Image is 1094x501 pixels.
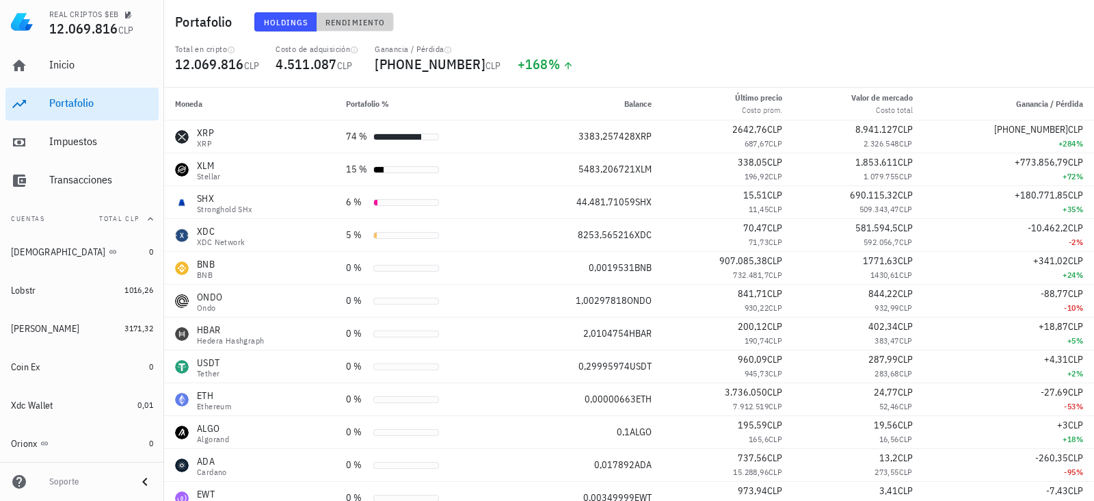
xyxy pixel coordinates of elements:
[1068,255,1083,267] span: CLP
[346,129,368,144] div: 74 %
[745,303,769,313] span: 930,22
[197,172,221,181] div: Stellar
[175,163,189,177] div: XLM-icon
[197,356,219,370] div: USDT
[769,467,782,477] span: CLP
[899,204,913,214] span: CLP
[855,123,898,136] span: 8.941.127
[1064,11,1086,33] div: avatar
[899,237,913,247] span: CLP
[898,287,913,300] span: CLP
[769,303,782,313] span: CLP
[767,123,782,136] span: CLP
[1068,156,1083,168] span: CLP
[994,123,1068,136] span: [PHONE_NUMBER]
[1068,222,1083,234] span: CLP
[197,435,229,444] div: Algorand
[879,401,899,411] span: 52,46
[197,402,231,411] div: Ethereum
[627,294,652,307] span: ONDO
[197,422,229,435] div: ALGO
[1076,335,1083,346] span: %
[617,426,630,438] span: 0,1
[276,44,358,55] div: Costo de adquisición
[935,235,1083,249] div: -2
[738,485,767,497] span: 973,94
[5,427,159,460] a: Orionx 0
[197,323,264,337] div: HBAR
[1015,189,1068,201] span: +180.771,85
[175,11,238,33] h1: Portafolio
[769,368,782,378] span: CLP
[197,192,253,205] div: SHX
[855,222,898,234] span: 581.594,5
[346,392,368,407] div: 0 %
[851,92,913,104] div: Valor de mercado
[898,485,913,497] span: CLP
[635,130,652,142] span: XRP
[511,88,663,120] th: Balance: Sin ordenar. Pulse para ordenar de forma ascendente.
[935,268,1083,282] div: +24
[767,156,782,168] span: CLP
[578,229,635,241] span: 8253,565216
[485,60,501,72] span: CLP
[197,370,219,378] div: Tether
[518,57,574,71] div: +168
[624,99,652,109] span: Balance
[1076,237,1083,247] span: %
[874,386,898,398] span: 24,77
[49,173,153,186] div: Transacciones
[749,434,769,444] span: 165,6
[1076,467,1083,477] span: %
[898,255,913,267] span: CLP
[864,237,899,247] span: 592.056,7
[175,44,259,55] div: Total en cripto
[1076,401,1083,411] span: %
[589,261,635,274] span: 0,0019531
[346,162,368,177] div: 15 %
[870,270,899,280] span: 1430,61
[583,327,629,339] span: 2,0104754
[5,49,159,82] a: Inicio
[5,350,159,383] a: Coin Ex 0
[767,485,782,497] span: CLP
[5,203,159,235] button: CuentasTotal CLP
[197,468,227,476] div: Cardano
[868,287,898,300] span: 844,22
[769,401,782,411] span: CLP
[5,389,159,422] a: Xdc Wallet 0,01
[719,255,767,267] span: 907.085,38
[1076,270,1083,280] span: %
[635,229,652,241] span: XDC
[899,138,913,149] span: CLP
[769,138,782,149] span: CLP
[1039,320,1068,333] span: +18,87
[197,159,221,172] div: XLM
[49,19,118,38] span: 12.069.816
[585,393,636,405] span: 0,00000663
[1015,156,1068,168] span: +773.856,79
[1041,386,1068,398] span: -27,69
[767,353,782,365] span: CLP
[578,360,630,372] span: 0,29995974
[935,334,1083,348] div: +5
[850,189,898,201] span: 690.115,32
[899,303,913,313] span: CLP
[630,360,652,372] span: USDT
[1057,419,1068,431] span: +3
[875,467,898,477] span: 273,55
[548,55,560,73] span: %
[868,320,898,333] span: 402,34
[576,294,627,307] span: 1,00297818
[767,452,782,464] span: CLP
[1068,123,1083,136] span: CLP
[346,326,368,341] div: 0 %
[635,459,652,471] span: ADA
[197,487,263,501] div: EWT
[732,123,767,136] span: 2642,76
[175,229,189,242] div: XDC-icon
[5,88,159,120] a: Portafolio
[175,196,189,209] div: SHX-icon
[767,287,782,300] span: CLP
[11,11,33,33] img: LedgiFi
